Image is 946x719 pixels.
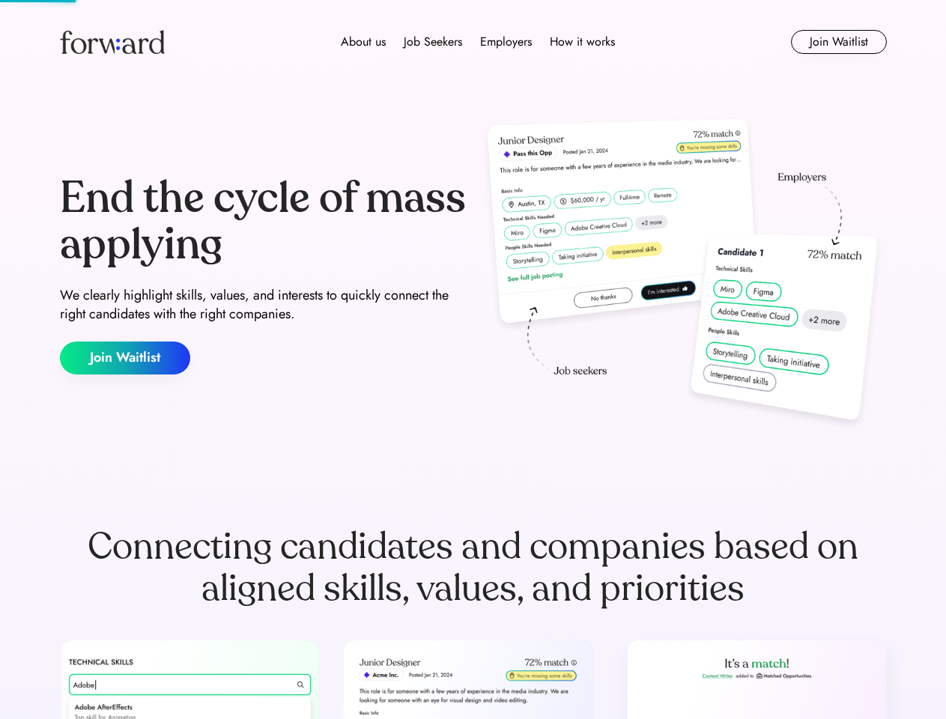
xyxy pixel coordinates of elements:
img: Forward logo [60,30,165,54]
img: hero-image.png [479,114,887,436]
div: Employers [480,33,532,51]
button: Join Waitlist [791,30,887,54]
div: About us [341,33,386,51]
div: Connecting candidates and companies based on aligned skills, values, and priorities [60,526,887,610]
div: We clearly highlight skills, values, and interests to quickly connect the right candidates with t... [60,286,467,324]
div: End the cycle of mass applying [60,175,467,267]
div: How it works [550,33,615,51]
div: Job Seekers [404,33,462,51]
button: Join Waitlist [60,342,190,374]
